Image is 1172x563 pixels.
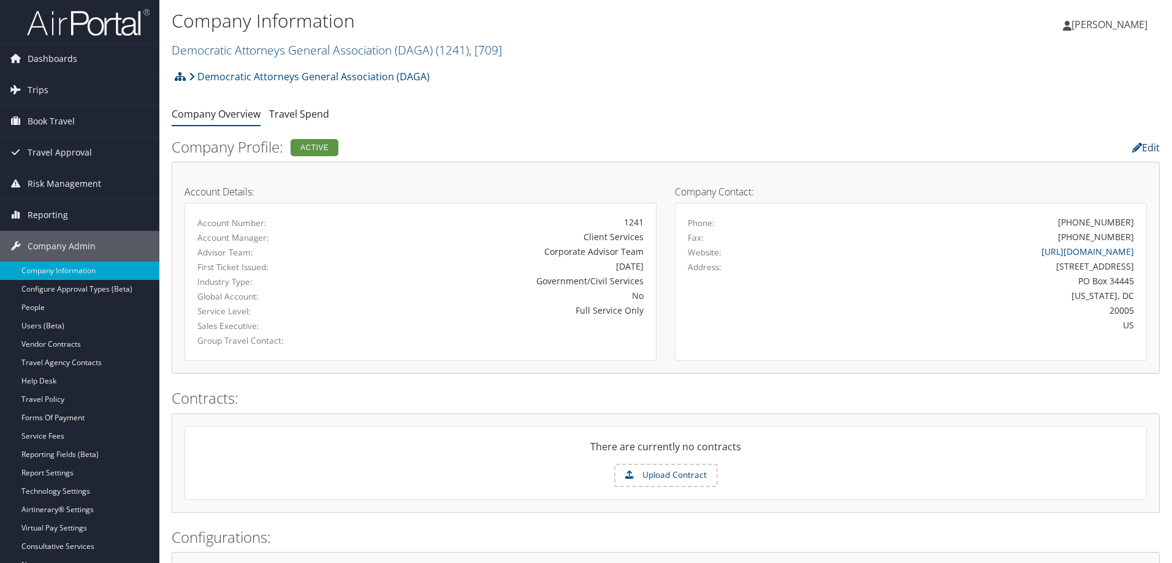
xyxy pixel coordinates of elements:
[615,465,717,486] label: Upload Contract
[28,106,75,137] span: Book Travel
[28,137,92,168] span: Travel Approval
[352,304,644,317] div: Full Service Only
[804,304,1135,317] div: 20005
[436,42,469,58] span: ( 1241 )
[1041,246,1134,257] a: [URL][DOMAIN_NAME]
[172,527,1160,548] h2: Configurations:
[172,8,831,34] h1: Company Information
[1058,230,1134,243] div: [PHONE_NUMBER]
[1132,141,1160,154] a: Edit
[172,388,1160,409] h2: Contracts:
[1071,18,1147,31] span: [PERSON_NAME]
[688,246,721,259] label: Website:
[28,75,48,105] span: Trips
[688,217,715,229] label: Phone:
[172,42,502,58] a: Democratic Attorneys General Association (DAGA)
[28,43,77,74] span: Dashboards
[185,187,656,197] h4: Account Details:
[28,200,68,230] span: Reporting
[172,137,824,157] h2: Company Profile:
[352,216,644,229] div: 1241
[804,289,1135,302] div: [US_STATE], DC
[28,231,96,262] span: Company Admin
[1063,6,1160,43] a: [PERSON_NAME]
[197,334,334,347] label: Group Travel Contact:
[197,305,334,317] label: Service Level:
[197,246,334,259] label: Advisor Team:
[352,245,644,258] div: Corporate Advisor Team
[185,439,1146,464] div: There are currently no contracts
[688,232,704,244] label: Fax:
[197,217,334,229] label: Account Number:
[804,319,1135,331] div: US
[28,168,101,199] span: Risk Management
[675,187,1147,197] h4: Company Contact:
[469,42,502,58] span: , [ 709 ]
[352,230,644,243] div: Client Services
[291,139,338,156] div: Active
[269,107,329,121] a: Travel Spend
[804,274,1135,287] div: PO Box 34445
[804,260,1135,273] div: [STREET_ADDRESS]
[688,261,721,273] label: Address:
[352,289,644,302] div: No
[172,107,261,121] a: Company Overview
[1058,216,1134,229] div: [PHONE_NUMBER]
[189,64,430,89] a: Democratic Attorneys General Association (DAGA)
[27,8,150,37] img: airportal-logo.png
[197,276,334,288] label: Industry Type:
[197,261,334,273] label: First Ticket Issued:
[197,232,334,244] label: Account Manager:
[197,320,334,332] label: Sales Executive:
[352,274,644,287] div: Government/Civil Services
[352,260,644,273] div: [DATE]
[197,290,334,303] label: Global Account:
